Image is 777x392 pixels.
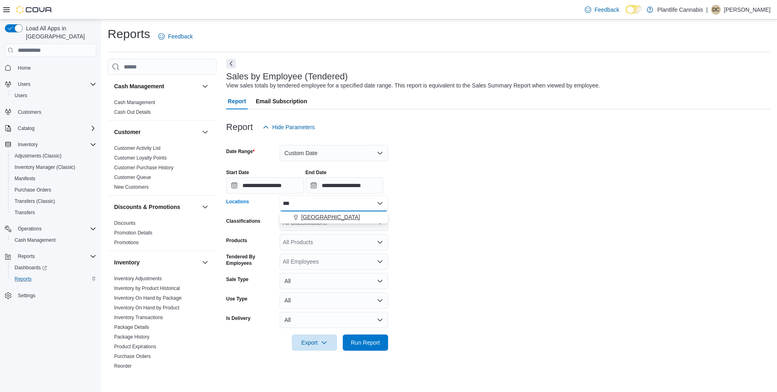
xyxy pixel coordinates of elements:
[11,274,35,284] a: Reports
[114,295,182,301] a: Inventory On Hand by Package
[280,145,388,161] button: Custom Date
[15,291,38,300] a: Settings
[114,343,156,350] span: Product Expirations
[15,153,62,159] span: Adjustments (Classic)
[15,140,41,149] button: Inventory
[306,177,383,194] input: Press the down key to open a popover containing a calendar.
[200,258,210,267] button: Inventory
[114,354,151,359] a: Purchase Orders
[256,93,307,109] span: Email Subscription
[200,81,210,91] button: Cash Management
[2,62,100,73] button: Home
[11,235,59,245] a: Cash Management
[8,234,100,246] button: Cash Management
[114,100,155,105] a: Cash Management
[11,151,96,161] span: Adjustments (Classic)
[15,140,96,149] span: Inventory
[2,223,100,234] button: Operations
[377,200,383,207] button: Close list of options
[8,273,100,285] button: Reports
[11,162,79,172] a: Inventory Manager (Classic)
[11,208,96,217] span: Transfers
[114,155,167,161] a: Customer Loyalty Points
[15,124,96,133] span: Catalog
[108,274,217,384] div: Inventory
[343,334,388,351] button: Run Report
[5,58,96,322] nav: Complex example
[114,344,156,349] a: Product Expirations
[8,90,100,101] button: Users
[114,258,199,266] button: Inventory
[114,164,174,171] span: Customer Purchase History
[114,128,140,136] h3: Customer
[11,185,55,195] a: Purchase Orders
[18,292,35,299] span: Settings
[8,150,100,162] button: Adjustments (Classic)
[8,162,100,173] button: Inventory Manager (Classic)
[280,211,388,223] button: [GEOGRAPHIC_DATA]
[11,274,96,284] span: Reports
[114,305,179,311] span: Inventory On Hand by Product
[226,177,304,194] input: Press the down key to open a popover containing a calendar.
[280,292,388,309] button: All
[11,196,96,206] span: Transfers (Classic)
[280,211,388,223] div: Choose from the following options
[2,251,100,262] button: Reports
[377,258,383,265] button: Open list of options
[15,63,34,73] a: Home
[226,218,261,224] label: Classifications
[114,82,164,90] h3: Cash Management
[11,196,58,206] a: Transfers (Classic)
[226,315,251,322] label: Is Delivery
[8,207,100,218] button: Transfers
[301,213,360,221] span: [GEOGRAPHIC_DATA]
[114,315,163,320] a: Inventory Transactions
[11,235,96,245] span: Cash Management
[11,151,65,161] a: Adjustments (Classic)
[15,224,96,234] span: Operations
[18,141,38,148] span: Inventory
[114,145,161,151] a: Customer Activity List
[114,258,140,266] h3: Inventory
[18,226,42,232] span: Operations
[15,92,27,99] span: Users
[114,203,199,211] button: Discounts & Promotions
[114,203,180,211] h3: Discounts & Promotions
[114,109,151,115] a: Cash Out Details
[15,209,35,216] span: Transfers
[226,237,247,244] label: Products
[226,59,236,68] button: Next
[114,99,155,106] span: Cash Management
[114,324,149,330] a: Package Details
[114,230,153,236] span: Promotion Details
[114,334,149,340] a: Package History
[114,276,162,281] a: Inventory Adjustments
[2,123,100,134] button: Catalog
[8,262,100,273] a: Dashboards
[711,5,721,15] div: Dalton Callaghan
[15,264,47,271] span: Dashboards
[11,263,96,273] span: Dashboards
[114,363,132,369] a: Reorder
[114,239,139,246] span: Promotions
[2,139,100,150] button: Inventory
[377,239,383,245] button: Open list of options
[200,202,210,212] button: Discounts & Promotions
[226,148,255,155] label: Date Range
[15,62,96,72] span: Home
[226,276,248,283] label: Sale Type
[226,72,348,81] h3: Sales by Employee (Tendered)
[114,220,136,226] a: Discounts
[108,26,150,42] h1: Reports
[297,334,332,351] span: Export
[114,285,180,291] a: Inventory by Product Historical
[226,169,249,176] label: Start Date
[11,185,96,195] span: Purchase Orders
[259,119,318,135] button: Hide Parameters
